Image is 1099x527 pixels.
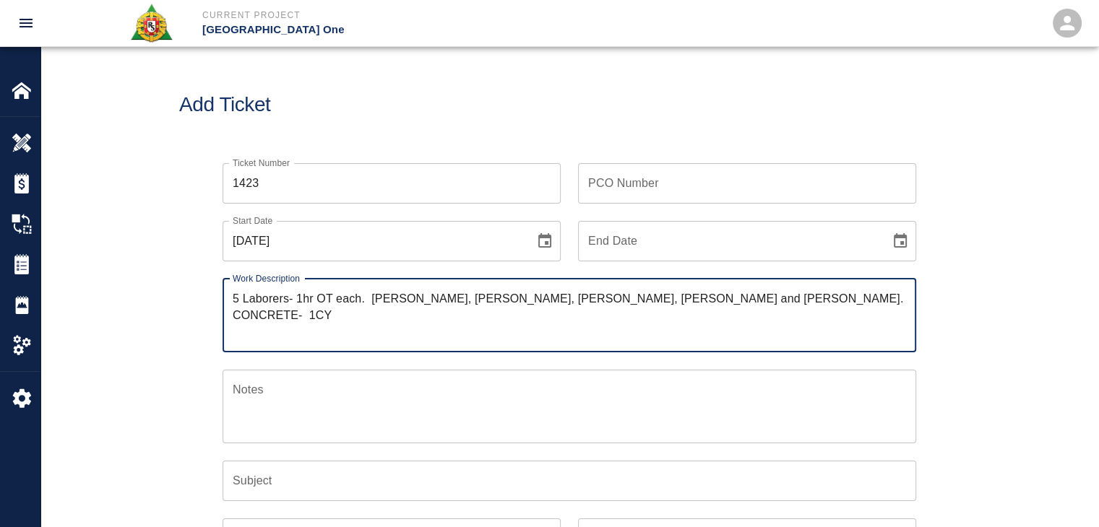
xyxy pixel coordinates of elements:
[233,290,906,340] textarea: 5 Laborers- 1hr OT each. [PERSON_NAME], [PERSON_NAME], [PERSON_NAME], [PERSON_NAME] and [PERSON_N...
[9,6,43,40] button: open drawer
[233,214,272,227] label: Start Date
[886,227,915,256] button: Choose date
[530,227,559,256] button: Choose date, selected date is Oct 2, 2025
[202,22,628,38] p: [GEOGRAPHIC_DATA] One
[179,93,960,117] h1: Add Ticket
[223,163,561,204] input: 1421
[202,9,628,22] p: Current Project
[1027,458,1099,527] iframe: Chat Widget
[129,3,173,43] img: Roger & Sons Concrete
[578,221,880,261] input: mm/dd/yyyy
[233,272,300,284] label: Work Description
[233,157,290,169] label: Ticket Number
[223,221,525,261] input: mm/dd/yyyy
